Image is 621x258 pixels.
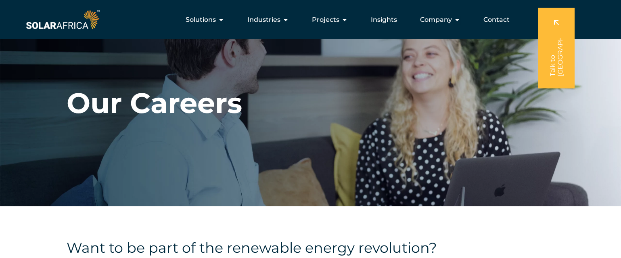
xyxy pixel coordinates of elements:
[371,15,397,25] a: Insights
[67,86,242,120] h1: Our Careers
[483,15,510,25] a: Contact
[186,15,216,25] span: Solutions
[420,15,452,25] span: Company
[101,12,516,28] div: Menu Toggle
[247,15,280,25] span: Industries
[312,15,339,25] span: Projects
[101,12,516,28] nav: Menu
